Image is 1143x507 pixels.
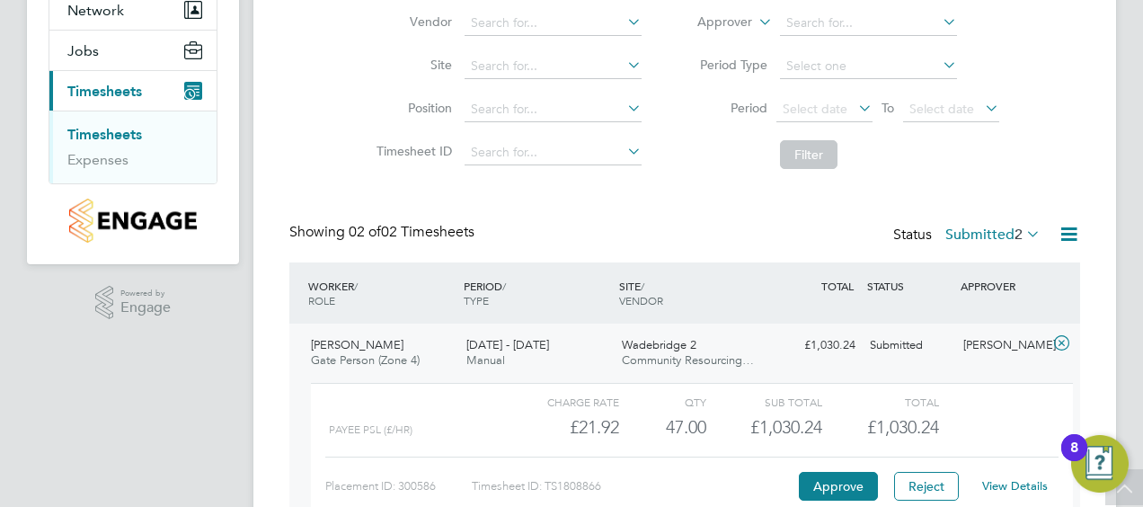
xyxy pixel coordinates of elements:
div: WORKER [304,270,459,316]
div: STATUS [863,270,956,302]
span: Select date [909,101,974,117]
button: Timesheets [49,71,217,111]
span: £1,030.24 [867,416,939,438]
span: TOTAL [821,279,854,293]
div: Placement ID: 300586 [325,472,472,501]
input: Search for... [465,97,642,122]
span: To [876,96,899,120]
span: Network [67,2,124,19]
button: Approve [799,472,878,501]
div: Submitted [863,331,956,360]
span: Jobs [67,42,99,59]
label: Period Type [687,57,767,73]
span: Select date [783,101,847,117]
div: 8 [1070,448,1078,471]
label: Vendor [371,13,452,30]
div: APPROVER [956,270,1050,302]
span: Timesheets [67,83,142,100]
div: Timesheets [49,111,217,183]
span: Engage [120,300,171,316]
div: QTY [619,391,706,413]
div: Showing [289,223,478,242]
label: Approver [671,13,752,31]
span: Gate Person (Zone 4) [311,352,420,368]
span: payee psl (£/HR) [329,423,412,436]
span: ROLE [308,293,335,307]
a: Go to home page [49,199,217,243]
input: Search for... [465,11,642,36]
a: Timesheets [67,126,142,143]
div: 47.00 [619,413,706,442]
span: 02 of [349,223,381,241]
a: View Details [982,478,1048,494]
button: Reject [894,472,959,501]
a: Expenses [67,151,128,168]
button: Filter [780,140,837,169]
span: Powered by [120,286,171,301]
input: Search for... [465,54,642,79]
div: Sub Total [706,391,822,413]
div: Charge rate [503,391,619,413]
input: Search for... [465,140,642,165]
span: Community Resourcing… [622,352,754,368]
input: Search for... [780,11,957,36]
div: £1,030.24 [769,331,863,360]
button: Open Resource Center, 8 new notifications [1071,435,1129,493]
div: SITE [615,270,770,316]
span: 02 Timesheets [349,223,474,241]
span: VENDOR [619,293,663,307]
div: Timesheet ID: TS1808866 [472,472,794,501]
label: Period [687,100,767,116]
label: Submitted [945,226,1041,244]
label: Position [371,100,452,116]
label: Site [371,57,452,73]
a: Powered byEngage [95,286,172,320]
button: Jobs [49,31,217,70]
span: [DATE] - [DATE] [466,337,549,352]
div: £21.92 [503,413,619,442]
span: / [354,279,358,293]
div: Total [822,391,938,413]
div: PERIOD [459,270,615,316]
span: / [641,279,644,293]
span: Manual [466,352,505,368]
input: Select one [780,54,957,79]
span: [PERSON_NAME] [311,337,403,352]
img: countryside-properties-logo-retina.png [69,199,196,243]
div: Status [893,223,1044,248]
span: TYPE [464,293,489,307]
div: £1,030.24 [706,413,822,442]
div: [PERSON_NAME] [956,331,1050,360]
span: 2 [1015,226,1023,244]
span: / [502,279,506,293]
label: Timesheet ID [371,143,452,159]
span: Wadebridge 2 [622,337,696,352]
